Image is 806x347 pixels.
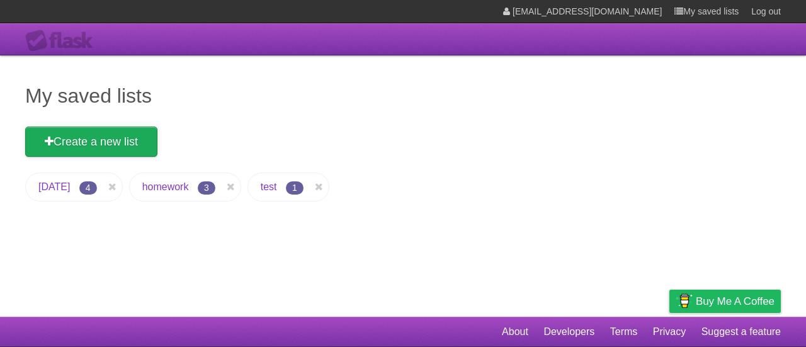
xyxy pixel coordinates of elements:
a: Privacy [653,320,686,344]
h1: My saved lists [25,81,781,111]
span: 4 [79,181,97,195]
span: 1 [286,181,304,195]
span: Buy me a coffee [696,290,775,312]
img: Buy me a coffee [676,290,693,312]
a: Buy me a coffee [669,290,781,313]
a: homework [142,181,189,192]
a: Create a new list [25,127,157,157]
div: Flask [25,30,101,52]
a: Suggest a feature [701,320,781,344]
a: test [261,181,277,192]
a: About [502,320,528,344]
a: [DATE] [38,181,70,192]
a: Developers [543,320,594,344]
a: Terms [610,320,638,344]
span: 3 [198,181,215,195]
